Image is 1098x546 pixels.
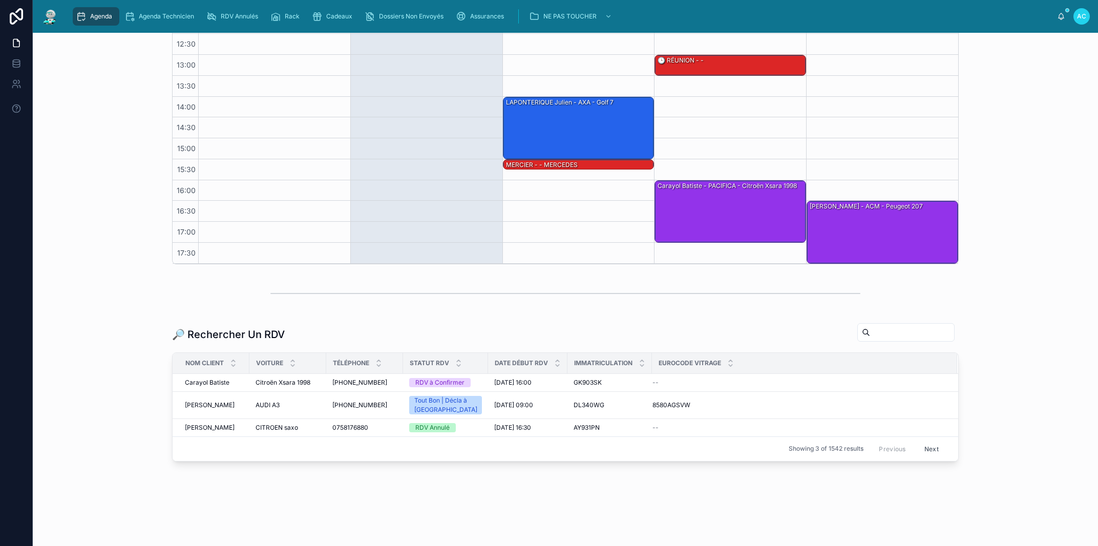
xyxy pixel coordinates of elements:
a: [PERSON_NAME] [185,401,243,409]
div: scrollable content [68,5,1057,28]
span: [PHONE_NUMBER] [332,401,387,409]
span: Téléphone [333,359,369,367]
a: Tout Bon | Décla à [GEOGRAPHIC_DATA] [409,396,482,414]
span: -- [652,424,659,432]
span: Showing 3 of 1542 results [789,445,863,453]
a: Agenda [73,7,119,26]
a: NE PAS TOUCHER [526,7,617,26]
span: Eurocode Vitrage [659,359,721,367]
div: LAPONTERIQUE Julien - AXA - Golf 7 [505,98,615,107]
a: [DATE] 16:30 [494,424,561,432]
h1: 🔎 Rechercher Un RDV [172,327,285,342]
span: AY931PN [574,424,600,432]
a: Dossiers Non Envoyés [362,7,451,26]
span: CITROEN saxo [256,424,298,432]
a: [PHONE_NUMBER] [332,401,397,409]
span: Agenda [90,12,112,20]
a: Cadeaux [309,7,360,26]
span: Nom Client [185,359,224,367]
a: [DATE] 16:00 [494,379,561,387]
span: 17:30 [175,248,198,257]
span: -- [652,379,659,387]
a: AUDI A3 [256,401,320,409]
a: Agenda Technicien [121,7,201,26]
a: [DATE] 09:00 [494,401,561,409]
span: [DATE] 16:00 [494,379,532,387]
div: Carayol Batiste - PACIFICA - Citroën Xsara 1998 [657,181,798,191]
span: DL340WG [574,401,604,409]
span: Statut RDV [410,359,449,367]
span: 13:30 [174,81,198,90]
span: 0758176880 [332,424,368,432]
span: GK903SK [574,379,602,387]
div: LAPONTERIQUE Julien - AXA - Golf 7 [503,97,654,159]
div: RDV à Confirmer [415,378,464,387]
span: [PERSON_NAME] [185,424,235,432]
span: NE PAS TOUCHER [543,12,597,20]
span: Immatriculation [574,359,632,367]
a: Citroën Xsara 1998 [256,379,320,387]
div: 🕒 RÉUNION - - [655,55,806,75]
a: RDV Annulés [203,7,265,26]
span: 16:30 [174,206,198,215]
div: 🕒 RÉUNION - - [657,56,705,65]
span: 15:30 [175,165,198,174]
span: Citroën Xsara 1998 [256,379,310,387]
a: 8580AGSVW [652,401,945,409]
span: Rack [285,12,300,20]
span: 17:00 [175,227,198,236]
div: [PERSON_NAME] - ACM - Peugeot 207 [807,201,958,263]
a: RDV à Confirmer [409,378,482,387]
span: [PERSON_NAME] [185,401,235,409]
span: 12:30 [174,39,198,48]
a: DL340WG [574,401,646,409]
a: RDV Annulé [409,423,482,432]
a: -- [652,424,945,432]
span: 15:00 [175,144,198,153]
span: 13:00 [174,60,198,69]
span: Date Début RDV [495,359,548,367]
span: Cadeaux [326,12,352,20]
button: Next [917,441,946,457]
a: AY931PN [574,424,646,432]
div: RDV Annulé [415,423,450,432]
span: Assurances [470,12,504,20]
span: 8580AGSVW [652,401,690,409]
a: 0758176880 [332,424,397,432]
a: GK903SK [574,379,646,387]
a: [PHONE_NUMBER] [332,379,397,387]
a: Rack [267,7,307,26]
span: Agenda Technicien [139,12,194,20]
a: -- [652,379,945,387]
span: 16:00 [174,186,198,195]
span: 14:00 [174,102,198,111]
span: Carayol Batiste [185,379,229,387]
div: Carayol Batiste - PACIFICA - Citroën Xsara 1998 [655,181,806,242]
span: [DATE] 16:30 [494,424,531,432]
span: 14:30 [174,123,198,132]
div: Tout Bon | Décla à [GEOGRAPHIC_DATA] [414,396,477,414]
a: [PERSON_NAME] [185,424,243,432]
div: MERCIER - - MERCEDES [505,160,579,170]
div: MERCIER - - MERCEDES [503,160,654,170]
span: AC [1077,12,1086,20]
a: CITROEN saxo [256,424,320,432]
span: RDV Annulés [221,12,258,20]
span: Voiture [256,359,283,367]
a: Carayol Batiste [185,379,243,387]
span: Dossiers Non Envoyés [379,12,444,20]
span: [DATE] 09:00 [494,401,533,409]
span: AUDI A3 [256,401,280,409]
span: [PHONE_NUMBER] [332,379,387,387]
img: App logo [41,8,59,25]
a: Assurances [453,7,511,26]
div: [PERSON_NAME] - ACM - Peugeot 207 [809,202,924,211]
